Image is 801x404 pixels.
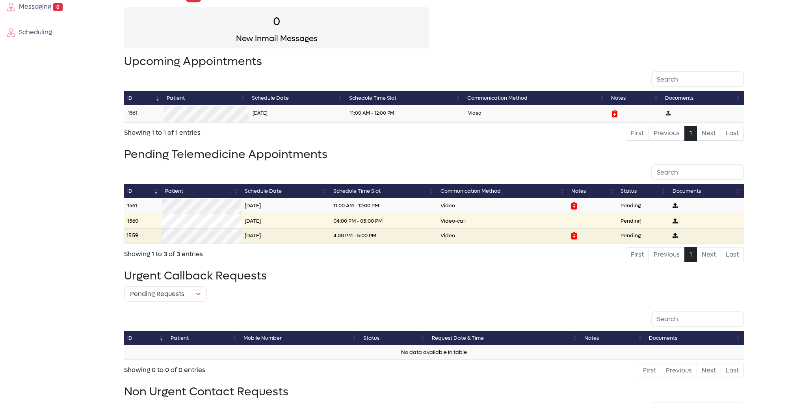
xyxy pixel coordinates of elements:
th: Patient: activate to sort column ascending [164,91,249,105]
th: Schedule Time Slot: activate to sort column ascending [330,184,437,198]
img: employe.svg [6,2,16,12]
td: Video-call [437,214,568,229]
th: ID: activate to sort column ascending [124,184,162,198]
td: [DATE] [242,228,330,244]
td: 04:00 PM - 05:00 PM [330,214,437,229]
th: Patient: activate to sort column ascending [167,331,241,345]
td: Video [437,198,568,214]
td: [DATE] [249,105,346,122]
h2: Non Urgent Contact Requests [124,385,744,399]
img: employe.svg [6,28,16,37]
th: Notes: activate to sort column ascending [608,91,662,105]
th: Notes: activate to sort column ascending [568,184,617,198]
a: 1 [684,247,697,262]
td: Pending [617,228,669,244]
td: [DATE] [242,198,330,214]
span: 0 [53,3,63,11]
div: Showing 1 to 3 of 3 entries [124,246,203,259]
th: Documents: activate to sort column ascending [669,184,744,198]
th: Communication Method: activate to sort column ascending [437,184,568,198]
th: Schedule Date: activate to sort column ascending [249,91,346,105]
span: Scheduling [16,28,52,36]
td: 11:00 AM - 12:00 PM [330,198,437,214]
th: Communication Method: activate to sort column ascending [464,91,608,105]
a: 1559 [126,232,138,239]
td: Pending [617,214,669,229]
td: 11:00 AM - 12:00 PM [346,105,464,122]
th: ID: activate to sort column ascending [124,91,164,105]
th: Patient: activate to sort column ascending [162,184,242,198]
h2: Urgent Callback Requests [124,269,534,283]
td: [DATE] [242,214,330,229]
td: Video [464,105,608,122]
th: Notes: activate to sort column ascending [581,331,646,345]
span: Messaging [16,2,51,11]
a: Update Notes [571,203,577,210]
a: 1561 [127,202,137,209]
p: New Inmail Messages [124,33,429,45]
h2: 0 [124,15,429,29]
td: Pending [617,198,669,214]
div: Showing 0 to 0 of 0 entries [124,362,205,375]
input: Search [651,164,744,180]
th: Status: activate to sort column ascending [360,331,429,345]
input: Search [651,71,744,87]
th: Documents: activate to sort column ascending [662,91,743,105]
td: Video [437,228,568,244]
a: 1 [684,126,697,141]
h2: Pending Telemedicine Appointments [124,148,744,162]
a: 0New Inmail Messages [124,7,429,48]
a: Update Notes [571,233,577,240]
th: Mobile Number: activate to sort column ascending [240,331,360,345]
th: ID: activate to sort column ascending [124,331,167,345]
th: Status: activate to sort column ascending [617,184,669,198]
h2: Upcoming Appointments [124,55,744,69]
th: Request Date &amp; Time: activate to sort column ascending [429,331,581,345]
td: 4:00 PM - 5:00 PM [330,228,437,244]
div: Showing 1 to 1 of 1 entries [124,125,201,138]
th: Schedule Date: activate to sort column ascending [242,184,330,198]
input: Search [651,311,744,327]
th: Schedule Time Slot: activate to sort column ascending [346,91,464,105]
th: Documents: activate to sort column ascending [646,331,743,345]
a: 1560 [127,218,138,224]
a: 1561 [128,110,138,116]
a: Update Notes [612,112,617,118]
td: No data available in table [124,345,744,360]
